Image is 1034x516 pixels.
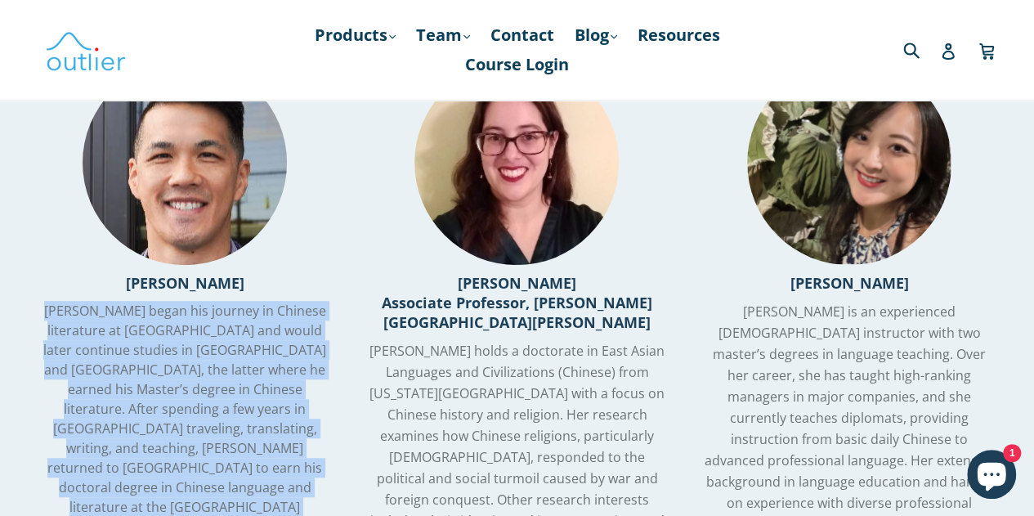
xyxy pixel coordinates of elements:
a: Products [307,20,404,50]
img: Outlier Linguistics [45,26,127,74]
a: Course Login [457,50,577,79]
input: Search [899,33,944,66]
a: Resources [629,20,728,50]
a: Team [408,20,478,50]
a: Blog [566,20,625,50]
h3: [PERSON_NAME] [31,273,338,293]
h3: [PERSON_NAME] Associate Professor, [PERSON_NAME][GEOGRAPHIC_DATA][PERSON_NAME] [363,273,670,332]
h3: [PERSON_NAME] [696,273,1003,293]
a: Contact [482,20,562,50]
inbox-online-store-chat: Shopify online store chat [962,450,1021,503]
